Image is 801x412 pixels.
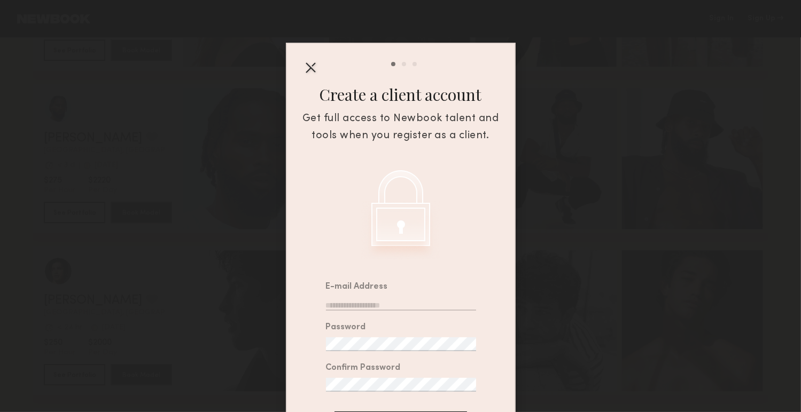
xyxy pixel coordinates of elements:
[326,283,388,291] div: E-mail Address
[326,323,366,332] div: Password
[361,170,440,259] img: Create a client account
[326,364,401,373] div: Confirm Password
[320,84,482,105] div: Create a client account
[295,110,507,145] div: Get full access to Newbook talent and tools when you register as a client.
